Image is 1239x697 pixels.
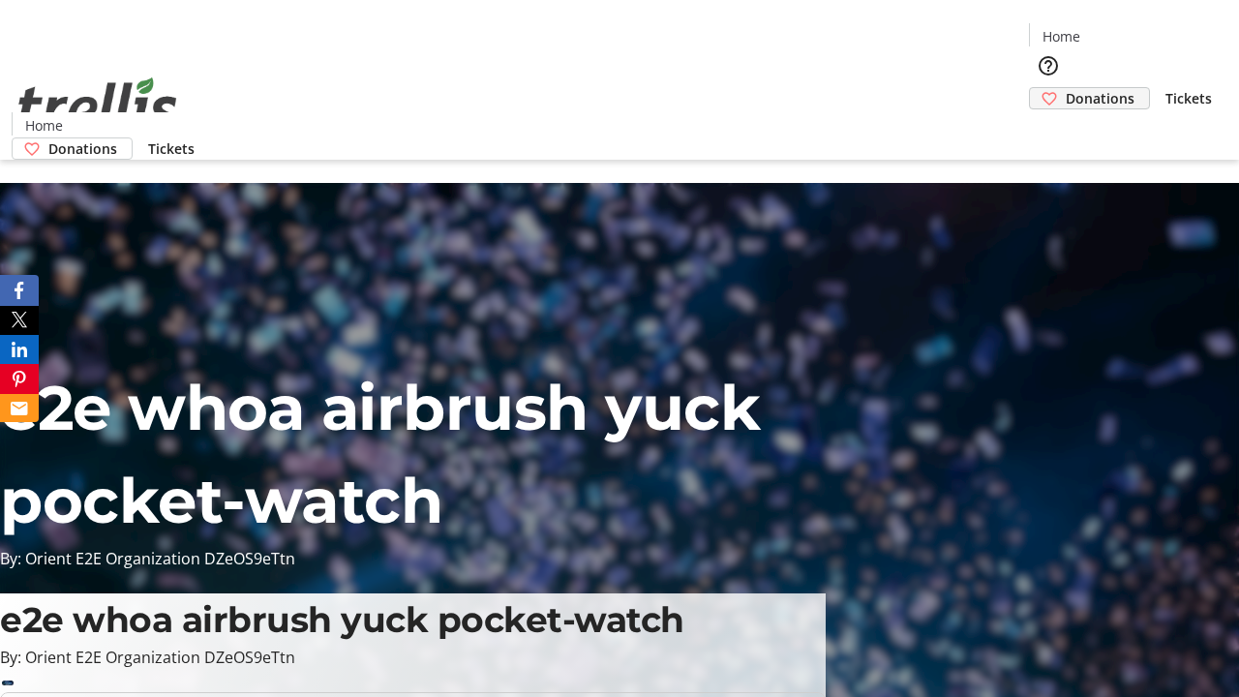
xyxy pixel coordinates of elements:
a: Tickets [133,138,210,159]
a: Home [13,115,75,136]
img: Orient E2E Organization DZeOS9eTtn's Logo [12,56,184,153]
span: Tickets [1165,88,1212,108]
span: Donations [48,138,117,159]
a: Home [1030,26,1092,46]
span: Home [25,115,63,136]
a: Donations [1029,87,1150,109]
span: Tickets [148,138,195,159]
button: Help [1029,46,1068,85]
button: Cart [1029,109,1068,148]
span: Home [1043,26,1080,46]
a: Donations [12,137,133,160]
a: Tickets [1150,88,1227,108]
span: Donations [1066,88,1134,108]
